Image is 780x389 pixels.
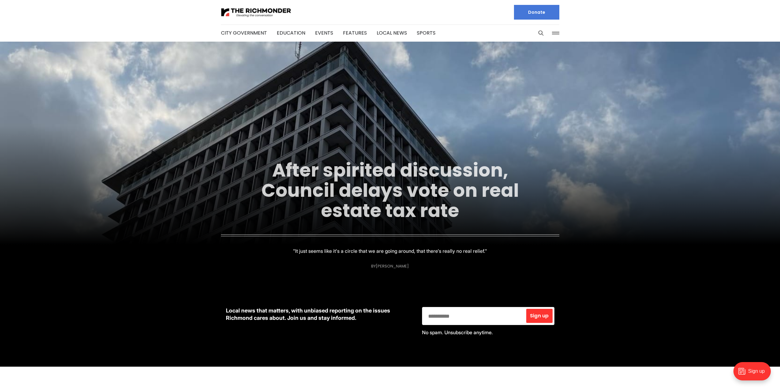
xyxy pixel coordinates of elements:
span: Sign up [530,313,549,318]
a: Sports [417,29,436,36]
a: Features [343,29,367,36]
a: Education [277,29,305,36]
span: No spam. Unsubscribe anytime. [422,329,493,335]
p: "It just seems like it's a circle that we are going around, that there's really no real relief." [293,247,487,255]
button: Sign up [526,309,552,323]
div: By [371,264,409,268]
button: Search this site [536,28,546,38]
a: After spirited discussion, Council delays vote on real estate tax rate [261,157,519,223]
a: Donate [514,5,559,20]
p: Local news that matters, with unbiased reporting on the issues Richmond cares about. Join us and ... [226,307,412,322]
a: Local News [377,29,407,36]
a: City Government [221,29,267,36]
a: Events [315,29,333,36]
a: [PERSON_NAME] [376,263,409,269]
img: The Richmonder [221,7,291,18]
iframe: portal-trigger [728,359,780,389]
